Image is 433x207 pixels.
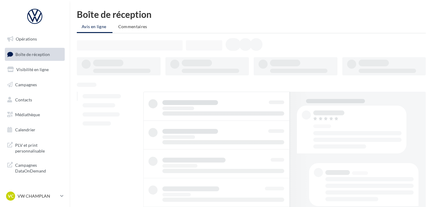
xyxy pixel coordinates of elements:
[15,51,50,57] span: Boîte de réception
[15,141,62,154] span: PLV et print personnalisable
[4,33,66,45] a: Opérations
[15,97,32,102] span: Contacts
[4,123,66,136] a: Calendrier
[4,159,66,176] a: Campagnes DataOnDemand
[5,190,65,202] a: VC VW CHAMPLAN
[4,78,66,91] a: Campagnes
[15,127,35,132] span: Calendrier
[15,82,37,87] span: Campagnes
[4,94,66,106] a: Contacts
[15,112,40,117] span: Médiathèque
[18,193,58,199] p: VW CHAMPLAN
[16,67,49,72] span: Visibilité en ligne
[8,193,14,199] span: VC
[118,24,147,29] span: Commentaires
[15,161,62,174] span: Campagnes DataOnDemand
[4,48,66,61] a: Boîte de réception
[77,10,426,19] div: Boîte de réception
[4,108,66,121] a: Médiathèque
[16,36,37,41] span: Opérations
[4,139,66,156] a: PLV et print personnalisable
[4,63,66,76] a: Visibilité en ligne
